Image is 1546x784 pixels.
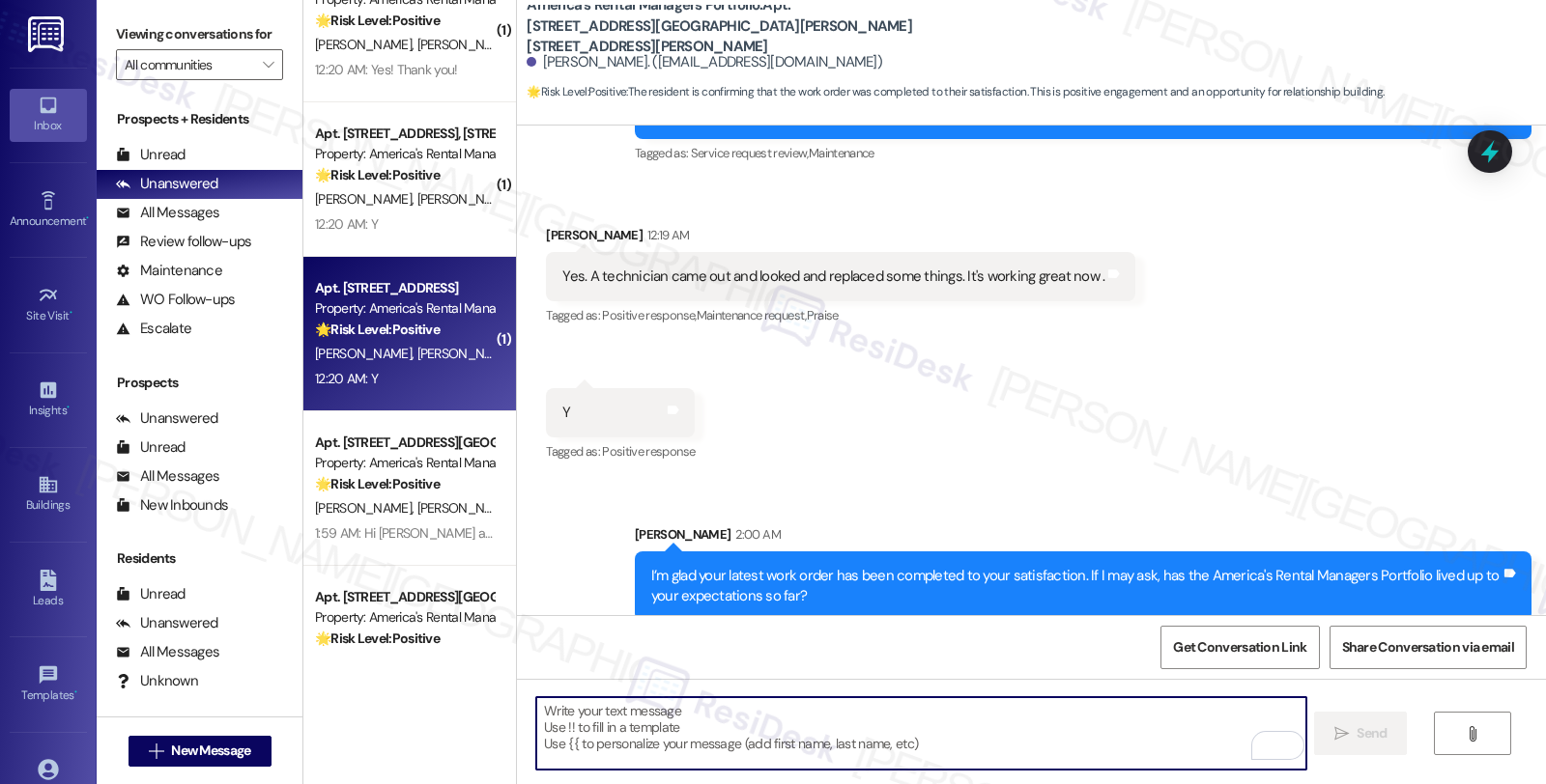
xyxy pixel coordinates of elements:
[86,211,89,225] span: •
[70,306,72,320] span: •
[643,225,690,245] div: 12:19 AM
[315,298,494,319] div: Property: America's Rental Managers Portfolio
[527,52,882,72] div: [PERSON_NAME]. ([EMAIL_ADDRESS][DOMAIN_NAME])
[10,89,87,141] a: Inbox
[315,124,494,144] div: Apt. [STREET_ADDRESS], [STREET_ADDRESS]
[1173,637,1306,658] span: Get Conversation Link
[315,499,417,517] span: [PERSON_NAME]
[10,658,87,711] a: Templates •
[417,36,514,53] span: [PERSON_NAME]
[116,584,186,604] div: Unread
[562,266,1104,287] div: Yes. A technician came out and looked and replaced some things. It's working great now .
[315,321,440,338] strong: 🌟 Risk Level: Positive
[116,437,186,458] div: Unread
[807,307,839,323] span: Praise
[149,743,163,759] i: 
[546,225,1135,252] div: [PERSON_NAME]
[10,374,87,426] a: Insights •
[74,686,77,699] span: •
[1160,626,1319,669] button: Get Conversation Link
[125,49,252,80] input: All communities
[602,307,696,323] span: Positive response ,
[697,307,807,323] span: Maintenance request ,
[315,12,440,29] strong: 🌟 Risk Level: Positive
[417,345,514,362] span: [PERSON_NAME]
[171,741,250,761] span: New Message
[315,453,494,473] div: Property: America's Rental Managers Portfolio
[527,84,626,99] strong: 🌟 Risk Level: Positive
[315,630,440,647] strong: 🌟 Risk Level: Positive
[1342,637,1514,658] span: Share Conversation via email
[315,166,440,183] strong: 🌟 Risk Level: Positive
[97,548,302,569] div: Residents
[602,443,695,460] span: Positive response
[527,82,1384,102] span: : The resident is confirming that the work order was completed to their satisfaction. This is pos...
[116,19,283,49] label: Viewing conversations for
[1334,726,1349,742] i: 
[691,145,809,161] span: Service request review ,
[315,607,494,628] div: Property: America's Rental Managers Portfolio
[315,433,494,453] div: Apt. [STREET_ADDRESS][GEOGRAPHIC_DATA][STREET_ADDRESS]
[116,290,235,310] div: WO Follow-ups
[315,215,378,233] div: 12:20 AM: Y
[116,408,218,429] div: Unanswered
[562,403,570,423] div: Y
[315,345,417,362] span: [PERSON_NAME]
[417,499,520,517] span: [PERSON_NAME]
[315,278,494,298] div: Apt. [STREET_ADDRESS]
[116,145,186,165] div: Unread
[635,524,1532,551] div: [PERSON_NAME]
[315,370,378,387] div: 12:20 AM: Y
[1465,726,1479,742] i: 
[263,57,273,72] i: 
[315,144,494,164] div: Property: America's Rental Managers Portfolio
[116,232,251,252] div: Review follow-ups
[116,613,218,633] div: Unanswered
[315,36,417,53] span: [PERSON_NAME]
[116,495,228,516] div: New Inbounds
[546,437,695,465] div: Tagged as:
[315,475,440,492] strong: 🌟 Risk Level: Positive
[536,697,1305,770] textarea: To enrich screen reader interactions, please activate Accessibility in Grammarly extension settings
[116,261,222,281] div: Maintenance
[315,190,417,208] span: [PERSON_NAME]
[97,109,302,129] div: Prospects + Residents
[315,61,458,78] div: 12:20 AM: Yes! Thank you!
[129,736,272,767] button: New Message
[1330,626,1527,669] button: Share Conversation via email
[97,373,302,393] div: Prospects
[116,671,198,691] div: Unknown
[116,642,219,662] div: All Messages
[730,524,780,545] div: 2:00 AM
[116,203,219,223] div: All Messages
[635,139,1532,167] div: Tagged as:
[10,468,87,520] a: Buildings
[10,279,87,331] a: Site Visit •
[546,301,1135,329] div: Tagged as:
[116,466,219,487] div: All Messages
[1357,723,1387,743] span: Send
[417,190,514,208] span: [PERSON_NAME]
[1314,712,1408,755] button: Send
[116,319,191,339] div: Escalate
[315,587,494,607] div: Apt. [STREET_ADDRESS][GEOGRAPHIC_DATA][PERSON_NAME][STREET_ADDRESS][PERSON_NAME]
[10,564,87,616] a: Leads
[116,174,218,194] div: Unanswered
[28,16,68,52] img: ResiDesk Logo
[651,566,1501,607] div: I’m glad your latest work order has been completed to your satisfaction. If I may ask, has the Am...
[67,401,70,414] span: •
[809,145,874,161] span: Maintenance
